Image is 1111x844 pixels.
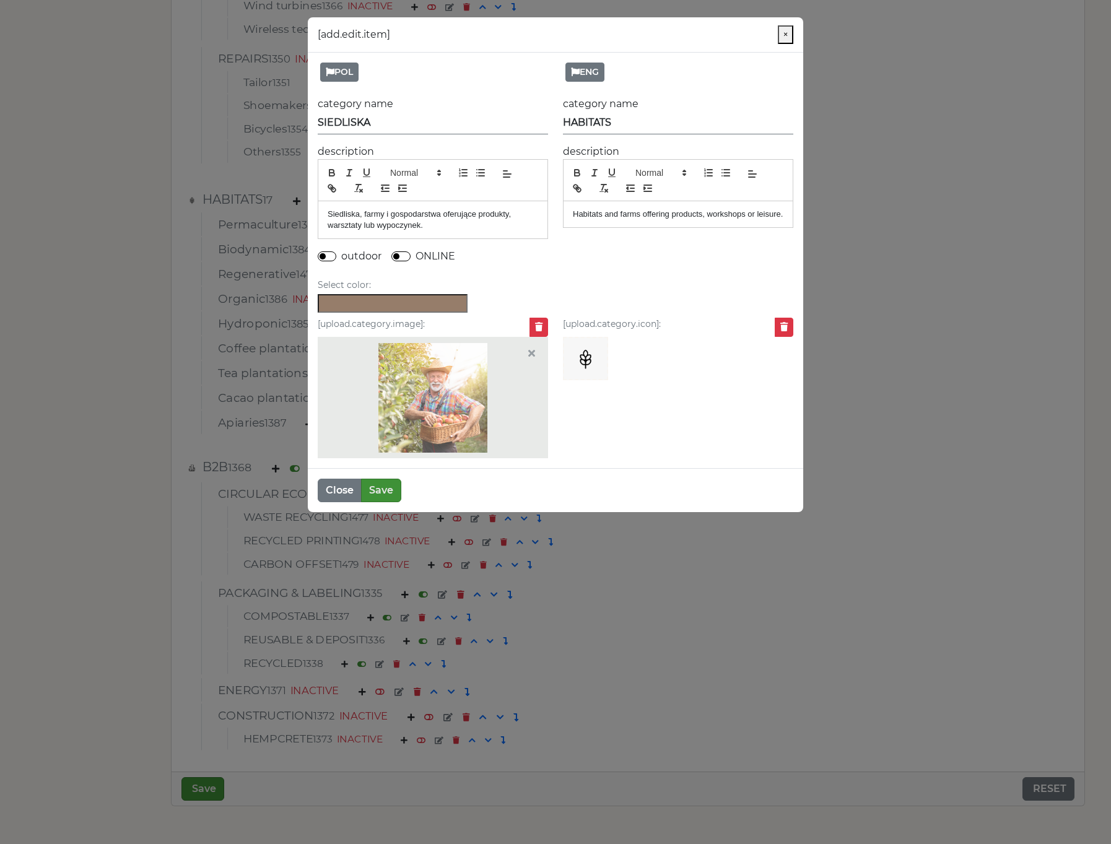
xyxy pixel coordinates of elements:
[416,249,455,264] div: ONLINE
[563,318,772,334] div: [upload.category.icon]:
[569,343,602,374] img: 6103daff39686323ffbc8a36
[328,209,538,232] p: Siedliska, farmy i gospodarstwa oferujące produkty, warsztaty lub wypoczynek.
[308,17,803,53] div: [add.edit.item]
[565,63,604,82] div: ENG
[778,25,793,44] button: Close
[318,144,374,159] label: description
[318,97,393,111] label: category name
[361,479,401,502] button: Save
[563,97,638,111] label: category name
[318,318,527,334] div: [upload.category.image]:
[320,63,359,82] div: POL
[318,479,362,502] button: Close
[573,209,783,220] p: Habitats and farms offering products, workshops or leisure.
[318,279,793,292] div: Select color:
[318,479,401,502] div: Category config
[563,144,619,159] label: description
[783,28,788,40] span: ×
[341,249,381,264] div: outdoor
